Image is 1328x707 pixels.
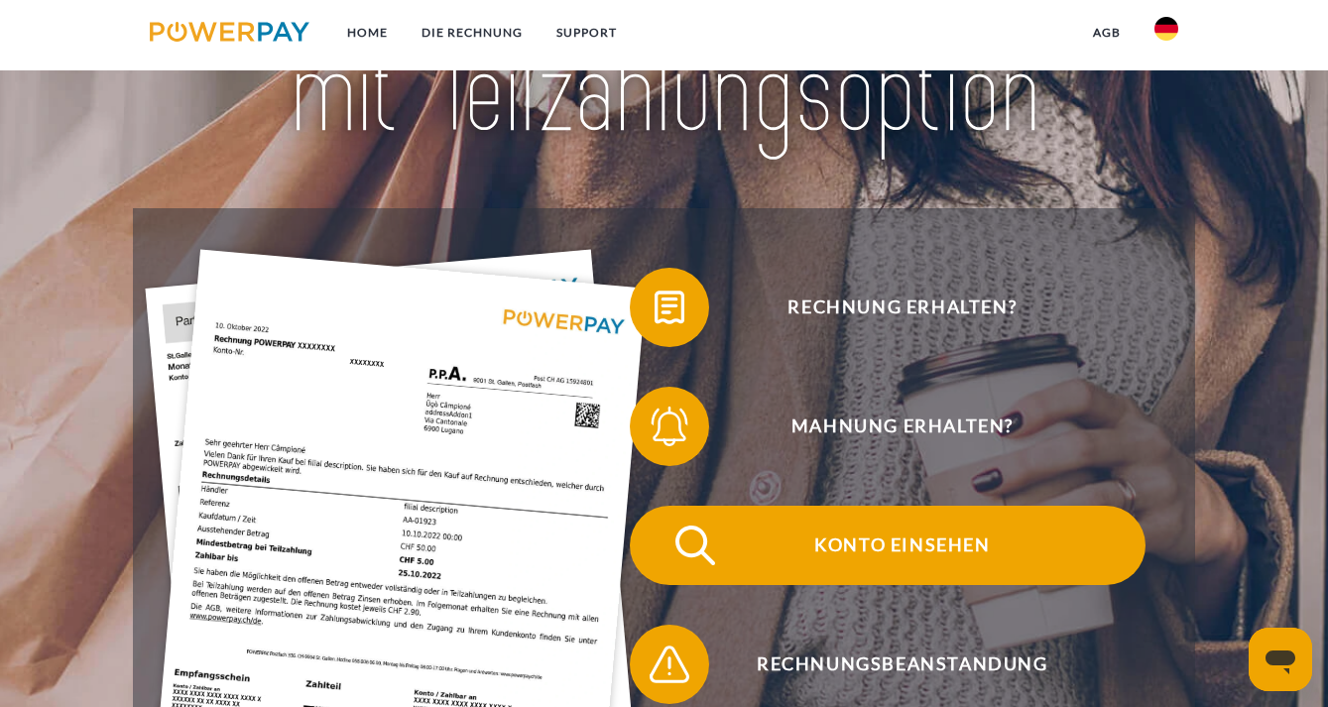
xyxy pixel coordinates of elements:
[630,625,1146,704] button: Rechnungsbeanstandung
[330,15,405,51] a: Home
[630,506,1146,585] button: Konto einsehen
[670,521,720,570] img: qb_search.svg
[660,625,1146,704] span: Rechnungsbeanstandung
[645,402,694,451] img: qb_bell.svg
[660,387,1146,466] span: Mahnung erhalten?
[540,15,634,51] a: SUPPORT
[150,22,309,42] img: logo-powerpay.svg
[1154,17,1178,41] img: de
[1249,628,1312,691] iframe: Schaltfläche zum Öffnen des Messaging-Fensters
[660,506,1146,585] span: Konto einsehen
[645,283,694,332] img: qb_bill.svg
[630,268,1146,347] button: Rechnung erhalten?
[660,268,1146,347] span: Rechnung erhalten?
[630,387,1146,466] button: Mahnung erhalten?
[405,15,540,51] a: DIE RECHNUNG
[645,640,694,689] img: qb_warning.svg
[1076,15,1138,51] a: agb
